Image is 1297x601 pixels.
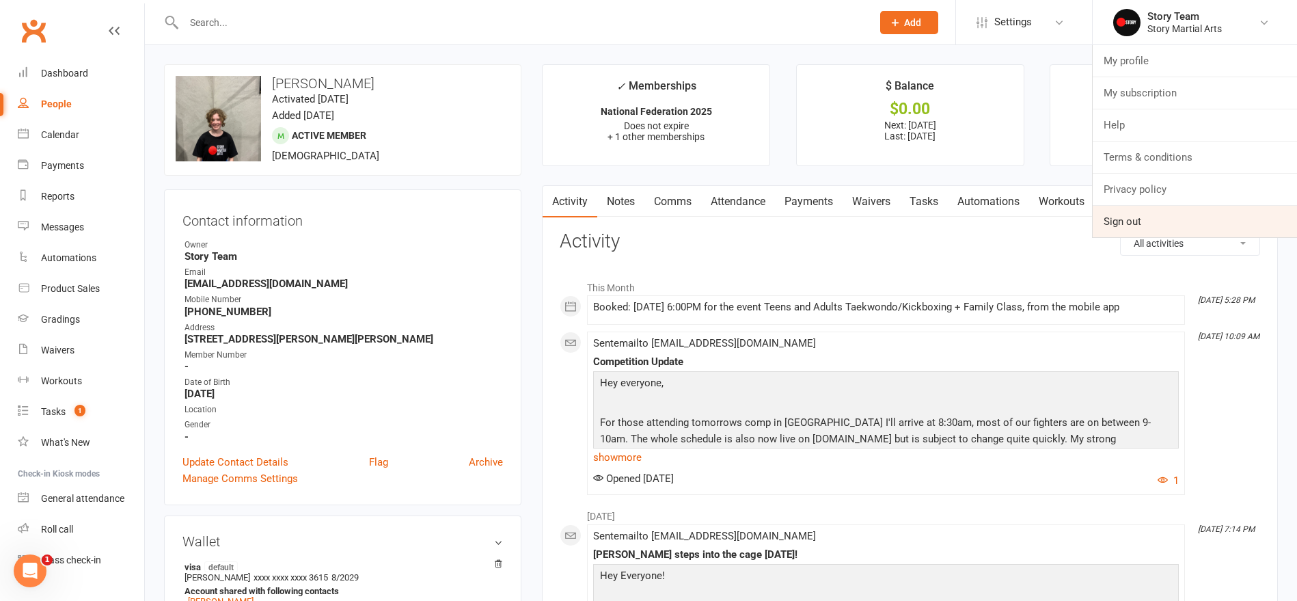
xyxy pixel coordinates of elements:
[185,266,503,279] div: Email
[41,406,66,417] div: Tasks
[593,337,816,349] span: Sent email to [EMAIL_ADDRESS][DOMAIN_NAME]
[18,243,144,273] a: Automations
[886,77,934,102] div: $ Balance
[1093,45,1297,77] a: My profile
[593,302,1179,313] div: Booked: [DATE] 6:00PM for the event Teens and Adults Taekwondo/Kickboxing + Family Class, from th...
[809,102,1011,116] div: $0.00
[185,250,503,263] strong: Story Team
[185,388,503,400] strong: [DATE]
[185,321,503,334] div: Address
[41,68,88,79] div: Dashboard
[18,150,144,181] a: Payments
[1093,77,1297,109] a: My subscription
[41,98,72,109] div: People
[616,77,696,103] div: Memberships
[1029,186,1094,217] a: Workouts
[272,150,379,162] span: [DEMOGRAPHIC_DATA]
[204,561,238,572] span: default
[597,567,1175,587] p: Hey Everyone!
[185,431,503,443] strong: -
[41,222,84,232] div: Messages
[1093,109,1297,141] a: Help
[41,437,90,448] div: What's New
[41,129,79,140] div: Calendar
[469,454,503,470] a: Archive
[42,555,53,565] span: 1
[809,120,1011,142] p: Next: [DATE] Last: [DATE]
[1093,142,1297,173] a: Terms & conditions
[543,186,597,217] a: Activity
[18,120,144,150] a: Calendar
[176,76,510,91] h3: [PERSON_NAME]
[41,555,101,565] div: Class check-in
[272,109,334,122] time: Added [DATE]
[1147,10,1222,23] div: Story Team
[16,14,51,48] a: Clubworx
[1198,332,1259,341] i: [DATE] 10:09 AM
[18,304,144,335] a: Gradings
[775,186,843,217] a: Payments
[593,472,674,485] span: Opened [DATE]
[701,186,775,217] a: Attendance
[18,212,144,243] a: Messages
[182,534,503,549] h3: Wallet
[41,252,96,263] div: Automations
[41,493,124,504] div: General attendance
[1093,174,1297,205] a: Privacy policy
[18,483,144,514] a: General attendance kiosk mode
[593,448,1179,467] a: show more
[994,7,1032,38] span: Settings
[185,561,496,572] strong: visa
[185,333,503,345] strong: [STREET_ADDRESS][PERSON_NAME][PERSON_NAME]
[880,11,938,34] button: Add
[18,545,144,576] a: Class kiosk mode
[176,76,261,161] img: image1723536790.png
[41,345,74,356] div: Waivers
[41,375,82,386] div: Workouts
[948,186,1029,217] a: Automations
[185,278,503,290] strong: [EMAIL_ADDRESS][DOMAIN_NAME]
[904,17,921,28] span: Add
[185,403,503,416] div: Location
[18,397,144,427] a: Tasks 1
[560,273,1260,295] li: This Month
[1113,9,1141,36] img: thumb_image1689557048.png
[74,405,85,416] span: 1
[185,306,503,318] strong: [PHONE_NUMBER]
[1063,102,1265,116] div: [DATE]
[41,160,84,171] div: Payments
[292,130,366,141] span: Active member
[185,239,503,252] div: Owner
[41,191,74,202] div: Reports
[616,80,625,93] i: ✓
[607,131,705,142] span: + 1 other memberships
[182,454,288,470] a: Update Contact Details
[41,314,80,325] div: Gradings
[560,231,1260,252] h3: Activity
[41,283,100,294] div: Product Sales
[624,120,689,131] span: Does not expire
[843,186,900,217] a: Waivers
[369,454,388,470] a: Flag
[14,555,46,587] iframe: Intercom live chat
[900,186,948,217] a: Tasks
[41,524,73,535] div: Roll call
[18,366,144,397] a: Workouts
[1093,206,1297,237] a: Sign out
[597,414,1175,467] p: For those attending tomorrows comp in [GEOGRAPHIC_DATA] I'll arrive at 8:30am, most of our fighte...
[185,586,496,596] strong: Account shared with following contacts
[185,418,503,431] div: Gender
[597,186,644,217] a: Notes
[182,208,503,228] h3: Contact information
[185,360,503,373] strong: -
[1063,120,1265,135] div: [DATE]
[18,273,144,304] a: Product Sales
[185,293,503,306] div: Mobile Number
[1158,472,1179,489] button: 1
[593,549,1179,561] div: [PERSON_NAME] steps into the cage [DATE]!
[560,502,1260,524] li: [DATE]
[185,376,503,389] div: Date of Birth
[597,375,1175,395] p: Hey everyone,
[18,335,144,366] a: Waivers
[1198,524,1255,534] i: [DATE] 7:14 PM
